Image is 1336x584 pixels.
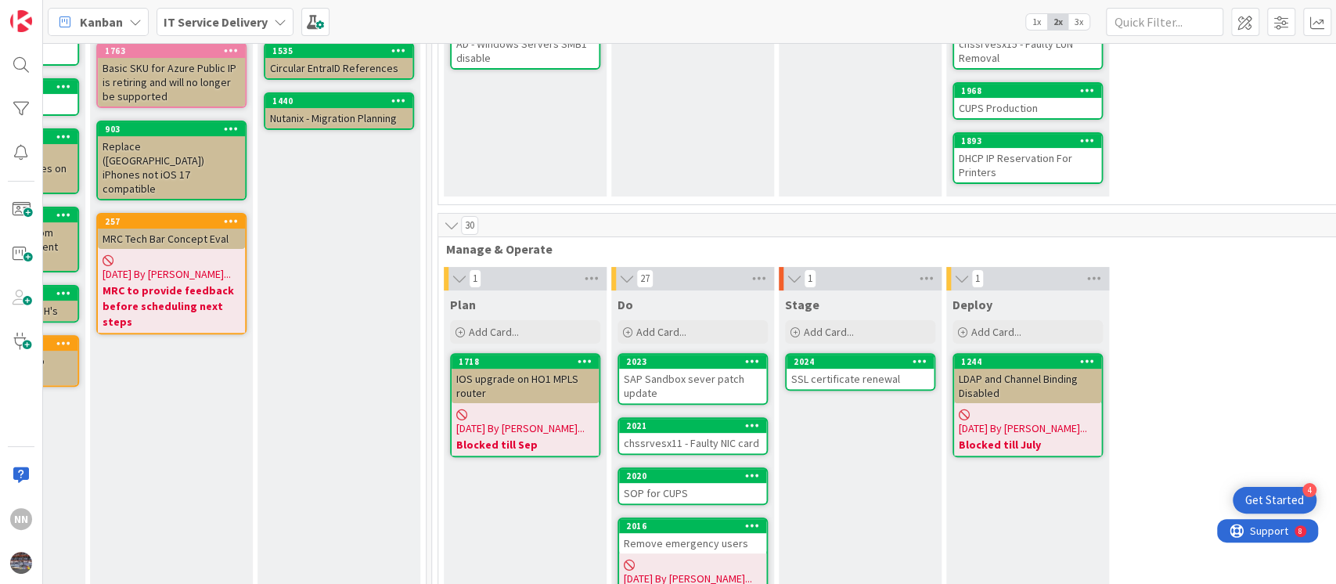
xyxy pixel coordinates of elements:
[954,98,1101,118] div: CUPS Production
[954,20,1101,68] div: chssrvesx15 - Faulty LUN Removal
[98,44,245,58] div: 1763
[636,269,654,288] span: 27
[98,214,245,249] div: 257MRC Tech Bar Concept Eval
[954,134,1101,182] div: 1893DHCP IP Reservation For Printers
[98,44,245,106] div: 1763Basic SKU for Azure Public IP is retiring and will no longer be supported
[971,269,984,288] span: 1
[952,82,1103,120] a: 1968CUPS Production
[619,355,766,369] div: 2023
[952,132,1103,184] a: 1893DHCP IP Reservation For Printers
[98,122,245,136] div: 903
[619,469,766,483] div: 2020
[618,417,768,455] a: 2021chssrvesx11 - Faulty NIC card
[619,369,766,403] div: SAP Sandbox sever patch update
[785,353,935,391] a: 2024SSL certificate renewal
[265,108,412,128] div: Nutanix - Migration Planning
[954,148,1101,182] div: DHCP IP Reservation For Printers
[10,552,32,574] img: avatar
[265,58,412,78] div: Circular EntraID References
[96,42,247,108] a: 1763Basic SKU for Azure Public IP is retiring and will no longer be supported
[1233,487,1316,514] div: Open Get Started checklist, remaining modules: 4
[98,122,245,199] div: 903Replace ([GEOGRAPHIC_DATA]) iPhones not iOS 17 compatible
[804,325,854,339] span: Add Card...
[81,6,85,19] div: 8
[10,10,32,32] img: Visit kanbanzone.com
[954,34,1101,68] div: chssrvesx15 - Faulty LUN Removal
[452,34,599,68] div: AD - Windows Servers SMB1 disable
[626,420,766,431] div: 2021
[456,420,585,437] span: [DATE] By [PERSON_NAME]...
[272,96,412,106] div: 1440
[804,269,816,288] span: 1
[618,353,768,405] a: 2023SAP Sandbox sever patch update
[265,44,412,78] div: 1535Circular EntraID References
[787,355,934,369] div: 2024
[1106,8,1223,36] input: Quick Filter...
[619,419,766,453] div: 2021chssrvesx11 - Faulty NIC card
[98,136,245,199] div: Replace ([GEOGRAPHIC_DATA]) iPhones not iOS 17 compatible
[450,353,600,457] a: 1718IOS upgrade on HO1 MPLS router[DATE] By [PERSON_NAME]...Blocked till Sep
[98,214,245,229] div: 257
[105,45,245,56] div: 1763
[452,369,599,403] div: IOS upgrade on HO1 MPLS router
[961,356,1101,367] div: 1244
[264,42,414,80] a: 1535Circular EntraID References
[954,84,1101,118] div: 1968CUPS Production
[954,134,1101,148] div: 1893
[105,216,245,227] div: 257
[619,519,766,533] div: 2016
[959,420,1087,437] span: [DATE] By [PERSON_NAME]...
[787,369,934,389] div: SSL certificate renewal
[164,14,268,30] b: IT Service Delivery
[452,355,599,369] div: 1718
[96,121,247,200] a: 903Replace ([GEOGRAPHIC_DATA]) iPhones not iOS 17 compatible
[959,437,1097,452] b: Blocked till July
[452,355,599,403] div: 1718IOS upgrade on HO1 MPLS router
[461,216,478,235] span: 30
[1047,14,1068,30] span: 2x
[80,13,123,31] span: Kanban
[626,521,766,532] div: 2016
[952,353,1103,457] a: 1244LDAP and Channel Binding Disabled[DATE] By [PERSON_NAME]...Blocked till July
[636,325,686,339] span: Add Card...
[787,355,934,389] div: 2024SSL certificate renewal
[619,519,766,553] div: 2016Remove emergency users
[264,92,414,130] a: 1440Nutanix - Migration Planning
[619,483,766,503] div: SOP for CUPS
[96,213,247,334] a: 257MRC Tech Bar Concept Eval[DATE] By [PERSON_NAME]...MRC to provide feedback before scheduling n...
[456,437,594,452] b: Blocked till Sep
[272,45,412,56] div: 1535
[1026,14,1047,30] span: 1x
[103,266,231,283] span: [DATE] By [PERSON_NAME]...
[954,369,1101,403] div: LDAP and Channel Binding Disabled
[954,355,1101,369] div: 1244
[619,469,766,503] div: 2020SOP for CUPS
[265,94,412,108] div: 1440
[105,124,245,135] div: 903
[961,85,1101,96] div: 1968
[1302,483,1316,497] div: 4
[954,84,1101,98] div: 1968
[459,356,599,367] div: 1718
[265,44,412,58] div: 1535
[1068,14,1089,30] span: 3x
[961,135,1101,146] div: 1893
[98,58,245,106] div: Basic SKU for Azure Public IP is retiring and will no longer be supported
[450,297,476,312] span: Plan
[265,94,412,128] div: 1440Nutanix - Migration Planning
[103,283,240,330] b: MRC to provide feedback before scheduling next steps
[10,508,32,530] div: NN
[619,355,766,403] div: 2023SAP Sandbox sever patch update
[626,470,766,481] div: 2020
[971,325,1021,339] span: Add Card...
[98,229,245,249] div: MRC Tech Bar Concept Eval
[626,356,766,367] div: 2023
[618,297,633,312] span: Do
[469,325,519,339] span: Add Card...
[954,355,1101,403] div: 1244LDAP and Channel Binding Disabled
[619,419,766,433] div: 2021
[794,356,934,367] div: 2024
[1245,492,1304,508] div: Get Started
[618,467,768,505] a: 2020SOP for CUPS
[450,18,600,70] a: AD - Windows Servers SMB1 disable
